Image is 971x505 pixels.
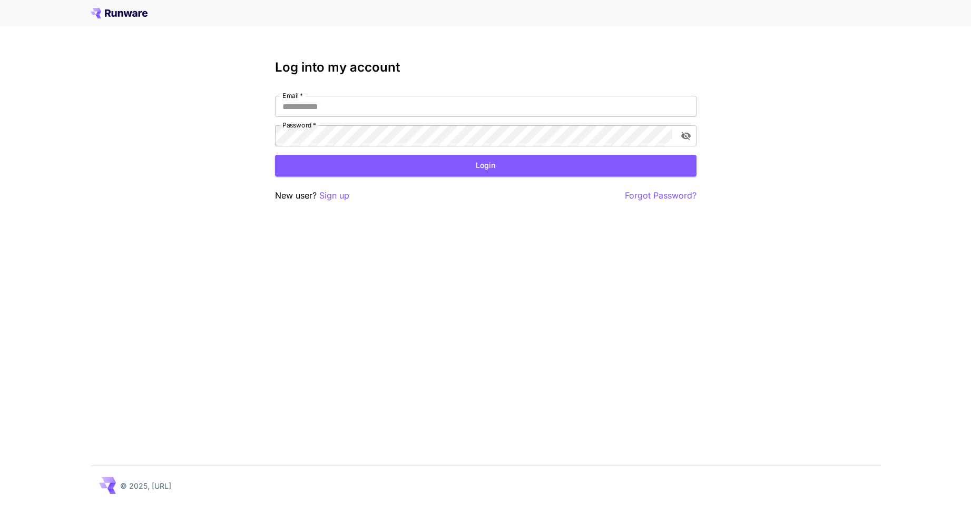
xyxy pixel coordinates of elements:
label: Password [282,121,316,130]
p: New user? [275,189,349,202]
label: Email [282,91,303,100]
button: Forgot Password? [625,189,697,202]
p: © 2025, [URL] [120,480,171,491]
button: toggle password visibility [676,126,695,145]
h3: Log into my account [275,60,697,75]
button: Login [275,155,697,176]
button: Sign up [319,189,349,202]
